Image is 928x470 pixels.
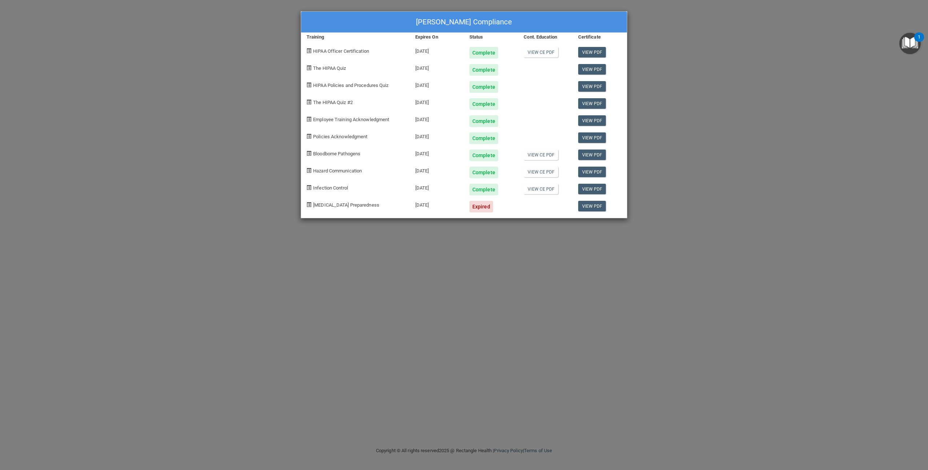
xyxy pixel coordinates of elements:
[524,167,558,177] a: View CE PDF
[578,150,606,160] a: View PDF
[578,81,606,92] a: View PDF
[524,184,558,194] a: View CE PDF
[578,132,606,143] a: View PDF
[464,33,518,41] div: Status
[410,161,464,178] div: [DATE]
[469,184,498,195] div: Complete
[410,127,464,144] div: [DATE]
[410,59,464,76] div: [DATE]
[313,48,369,54] span: HIPAA Officer Certification
[918,37,920,47] div: 1
[578,167,606,177] a: View PDF
[469,150,498,161] div: Complete
[524,47,558,57] a: View CE PDF
[301,12,627,33] div: [PERSON_NAME] Compliance
[313,117,389,122] span: Employee Training Acknowledgment
[518,33,572,41] div: Cont. Education
[578,64,606,75] a: View PDF
[469,201,493,212] div: Expired
[410,144,464,161] div: [DATE]
[410,93,464,110] div: [DATE]
[469,115,498,127] div: Complete
[313,151,360,156] span: Bloodborne Pathogens
[469,81,498,93] div: Complete
[410,110,464,127] div: [DATE]
[524,150,558,160] a: View CE PDF
[313,168,362,174] span: Hazard Communication
[410,195,464,212] div: [DATE]
[469,132,498,144] div: Complete
[313,134,367,139] span: Policies Acknowledgment
[578,184,606,194] a: View PDF
[313,65,346,71] span: The HIPAA Quiz
[578,115,606,126] a: View PDF
[313,202,379,208] span: [MEDICAL_DATA] Preparedness
[469,98,498,110] div: Complete
[410,178,464,195] div: [DATE]
[313,83,388,88] span: HIPAA Policies and Procedures Quiz
[578,98,606,109] a: View PDF
[410,41,464,59] div: [DATE]
[313,185,348,191] span: Infection Control
[469,47,498,59] div: Complete
[301,33,410,41] div: Training
[899,33,921,54] button: Open Resource Center, 1 new notification
[410,33,464,41] div: Expires On
[313,100,353,105] span: The HIPAA Quiz #2
[469,167,498,178] div: Complete
[578,47,606,57] a: View PDF
[573,33,627,41] div: Certificate
[410,76,464,93] div: [DATE]
[578,201,606,211] a: View PDF
[469,64,498,76] div: Complete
